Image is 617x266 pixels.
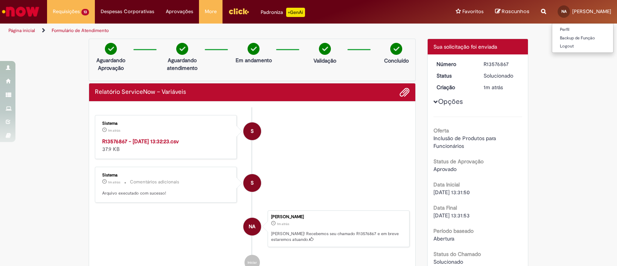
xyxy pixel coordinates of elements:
div: Sistema [102,121,231,126]
b: Oferta [433,127,449,134]
li: Neilyse Moraes Almeida [95,210,410,247]
h2: Relatório ServiceNow – Variáveis Histórico de tíquete [95,89,186,96]
b: Data Final [433,204,457,211]
span: Favoritos [462,8,484,15]
span: 1m atrás [108,180,120,185]
b: Status do Chamado [433,251,481,258]
div: Solucionado [484,72,519,80]
img: check-circle-green.png [248,43,260,55]
span: [DATE] 13:31:53 [433,212,470,219]
span: S [251,122,254,141]
span: Rascunhos [502,8,529,15]
span: Sua solicitação foi enviada [433,43,497,50]
p: [PERSON_NAME]! Recebemos seu chamado R13576867 e em breve estaremos atuando. [271,231,405,243]
span: Despesas Corporativas [101,8,154,15]
span: 1m atrás [277,222,289,226]
p: Validação [314,57,336,64]
a: Rascunhos [495,8,529,15]
img: ServiceNow [1,4,40,19]
div: Neilyse Moraes Almeida [243,218,261,236]
time: 29/09/2025 13:32:23 [108,128,120,133]
img: check-circle-green.png [390,43,402,55]
p: Aguardando atendimento [164,56,201,72]
button: Adicionar anexos [400,87,410,97]
p: +GenAi [286,8,305,17]
p: Concluído [384,57,409,64]
a: Logout [552,42,613,51]
a: Backup de Função [552,34,613,42]
dt: Status [431,72,478,80]
span: 13 [81,9,89,15]
img: check-circle-green.png [105,43,117,55]
b: Data Inicial [433,181,460,188]
a: Perfil [552,25,613,34]
span: Aprovado [433,166,457,173]
span: Solucionado [433,258,463,265]
div: Sistema [243,122,261,140]
time: 29/09/2025 13:32:23 [108,180,120,185]
b: Período baseado [433,227,474,234]
ul: Trilhas de página [6,24,406,38]
img: check-circle-green.png [319,43,331,55]
div: System [243,174,261,192]
b: Status de Aprovação [433,158,484,165]
small: Comentários adicionais [130,179,179,185]
a: Formulário de Atendimento [52,27,109,34]
p: Em andamento [236,56,272,64]
span: 1m atrás [484,84,503,91]
p: Arquivo executado com sucesso! [102,190,231,197]
span: NA [249,217,255,236]
dt: Número [431,60,478,68]
span: Inclusão de Produtos para Funcionários [433,135,497,149]
time: 29/09/2025 13:32:13 [277,222,289,226]
div: 37.9 KB [102,137,231,153]
a: Página inicial [8,27,35,34]
p: Aguardando Aprovação [92,56,130,72]
span: Requisições [53,8,80,15]
div: R13576867 [484,60,519,68]
div: Padroniza [261,8,305,17]
span: [DATE] 13:31:50 [433,189,470,196]
div: 29/09/2025 13:32:13 [484,83,519,91]
span: 1m atrás [108,128,120,133]
img: check-circle-green.png [176,43,188,55]
span: Aprovações [166,8,193,15]
span: NA [561,9,566,14]
span: [PERSON_NAME] [572,8,611,15]
span: S [251,174,254,192]
div: Sistema [102,173,231,178]
a: R13576867 - [DATE] 13:32:23.csv [102,138,179,145]
span: More [205,8,217,15]
div: [PERSON_NAME] [271,215,405,219]
span: Abertura [433,235,454,242]
img: click_logo_yellow_360x200.png [228,5,249,17]
dt: Criação [431,83,478,91]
